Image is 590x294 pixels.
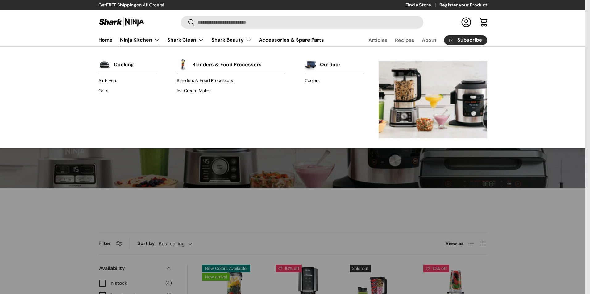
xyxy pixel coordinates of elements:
summary: Shark Clean [164,34,208,46]
img: Shark Ninja Philippines [98,16,145,28]
a: Articles [368,34,388,46]
a: Accessories & Spare Parts [259,34,324,46]
a: About [422,34,437,46]
a: Home [98,34,113,46]
nav: Primary [98,34,324,46]
summary: Ninja Kitchen [116,34,164,46]
a: Find a Store [405,2,439,9]
nav: Secondary [354,34,487,46]
summary: Shark Beauty [208,34,255,46]
a: Recipes [395,34,414,46]
a: Register your Product [439,2,487,9]
a: Subscribe [444,35,487,45]
span: Subscribe [457,38,482,43]
strong: FREE Shipping [106,2,136,8]
p: Get on All Orders! [98,2,164,9]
